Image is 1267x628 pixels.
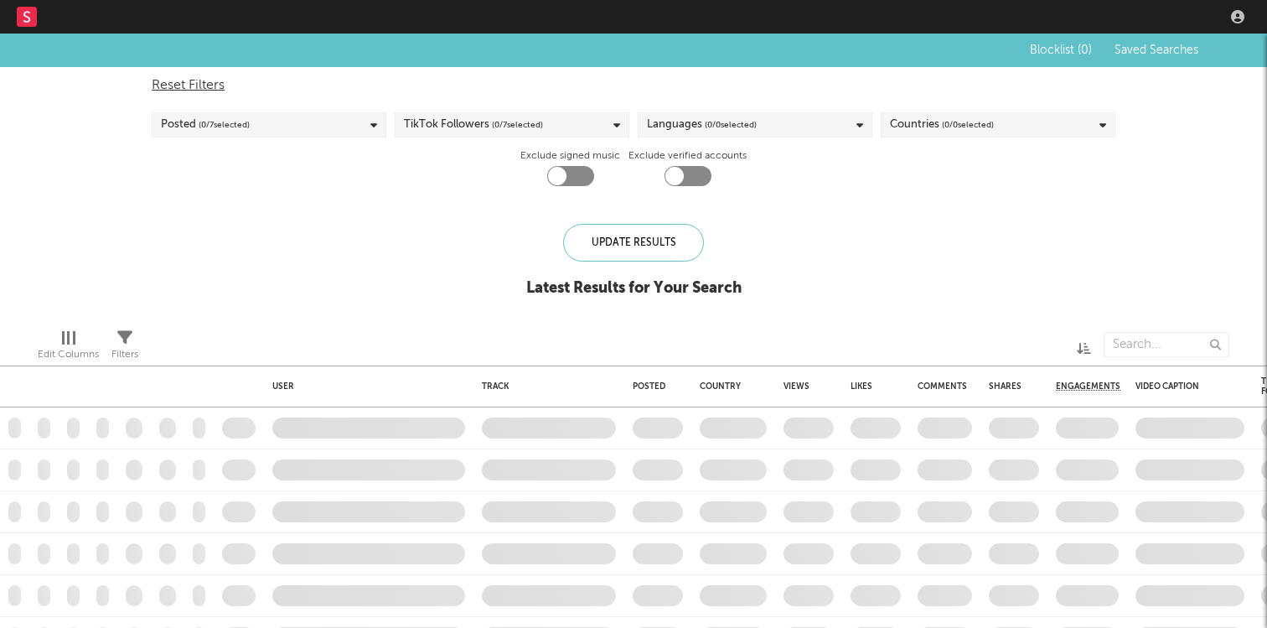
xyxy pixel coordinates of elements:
input: Search... [1104,332,1229,357]
div: Edit Columns [38,324,99,372]
div: Update Results [563,224,704,262]
div: Video Caption [1135,381,1219,392]
div: Country [700,381,758,392]
div: Track [482,381,608,392]
div: Shares [989,381,1021,392]
label: Exclude verified accounts [628,146,747,166]
div: TikTok Followers [404,115,543,135]
label: Exclude signed music [520,146,620,166]
button: Saved Searches [1109,44,1202,57]
div: Comments [918,381,967,392]
div: Latest Results for Your Search [526,278,742,298]
span: ( 0 ) [1078,44,1092,56]
span: Engagements [1056,381,1120,392]
div: Filters [111,345,138,365]
div: Filters [111,324,138,372]
div: Likes [851,381,876,392]
div: Languages [647,115,757,135]
div: Views [783,381,809,392]
div: Reset Filters [152,75,1115,96]
div: Posted [161,115,250,135]
span: ( 0 / 7 selected) [492,115,543,135]
div: Edit Columns [38,345,99,365]
span: Saved Searches [1114,44,1202,56]
div: Countries [890,115,994,135]
div: User [272,381,457,392]
span: Blocklist [1030,44,1092,56]
span: ( 0 / 7 selected) [199,115,250,135]
div: Posted [633,381,675,392]
span: ( 0 / 0 selected) [705,115,757,135]
span: ( 0 / 0 selected) [942,115,994,135]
